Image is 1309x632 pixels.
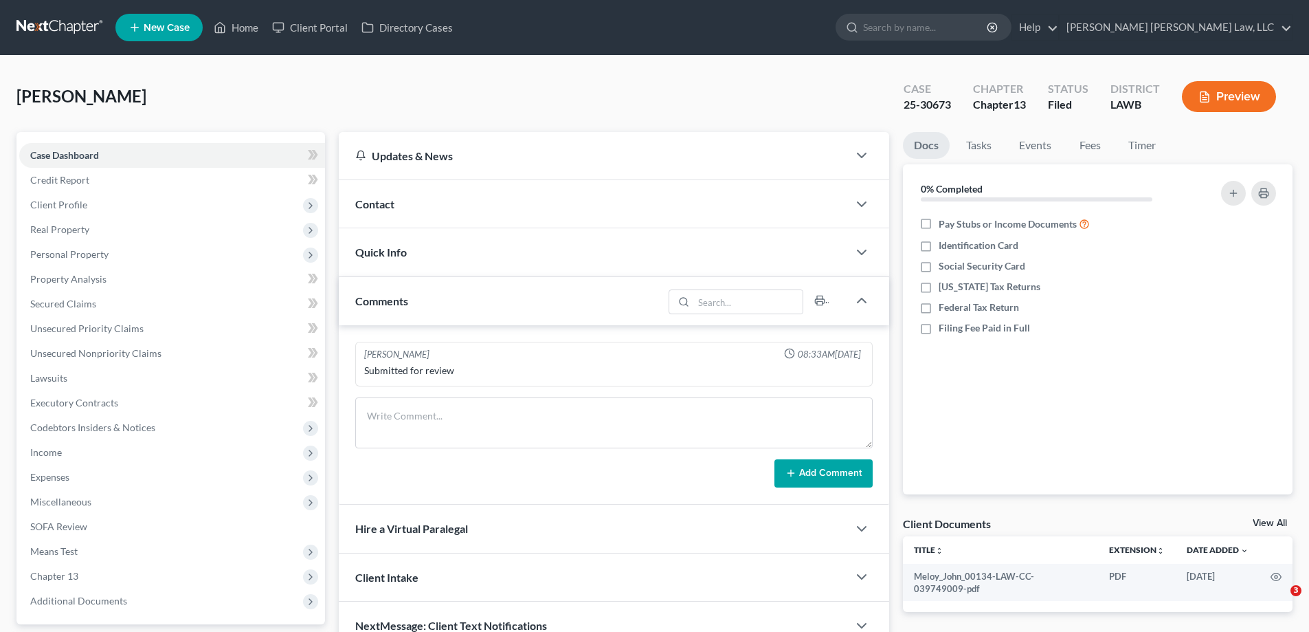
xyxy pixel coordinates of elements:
[364,348,429,361] div: [PERSON_NAME]
[798,348,861,361] span: 08:33AM[DATE]
[30,199,87,210] span: Client Profile
[973,81,1026,97] div: Chapter
[921,183,983,195] strong: 0% Completed
[355,522,468,535] span: Hire a Virtual Paralegal
[30,422,155,433] span: Codebtors Insiders & Notices
[19,143,325,168] a: Case Dashboard
[1182,81,1276,112] button: Preview
[694,290,803,314] input: Search...
[1262,585,1295,618] iframe: Intercom live chat
[939,259,1025,273] span: Social Security Card
[1110,81,1160,97] div: District
[904,81,951,97] div: Case
[914,545,943,555] a: Titleunfold_more
[30,471,69,483] span: Expenses
[774,459,873,488] button: Add Comment
[904,97,951,113] div: 25-30673
[955,132,1003,159] a: Tasks
[1109,545,1165,555] a: Extensionunfold_more
[19,168,325,193] a: Credit Report
[30,595,127,607] span: Additional Documents
[1048,81,1088,97] div: Status
[30,149,99,161] span: Case Dashboard
[265,15,355,40] a: Client Portal
[19,514,325,539] a: SOFA Review
[1060,15,1292,40] a: [PERSON_NAME] [PERSON_NAME] Law, LLC
[30,372,67,384] span: Lawsuits
[1117,132,1167,159] a: Timer
[1187,545,1249,555] a: Date Added expand_more
[19,341,325,366] a: Unsecured Nonpriority Claims
[144,23,190,33] span: New Case
[30,323,144,334] span: Unsecured Priority Claims
[1098,564,1176,602] td: PDF
[30,224,89,235] span: Real Property
[355,294,408,307] span: Comments
[30,446,62,458] span: Income
[19,292,325,316] a: Secured Claims
[364,364,864,378] div: Submitted for review
[19,267,325,292] a: Property Analysis
[939,280,1040,294] span: [US_STATE] Tax Returns
[207,15,265,40] a: Home
[30,273,107,285] span: Property Analysis
[903,564,1098,602] td: Meloy_John_00134-LAW-CC-039749009-pdf
[903,516,991,531] div: Client Documents
[30,496,91,508] span: Miscellaneous
[1290,585,1301,596] span: 3
[939,301,1019,314] span: Federal Tax Return
[355,246,407,259] span: Quick Info
[30,347,161,359] span: Unsecured Nonpriority Claims
[863,14,989,40] input: Search by name...
[1176,564,1260,602] td: [DATE]
[19,366,325,391] a: Lawsuits
[355,149,831,163] div: Updates & News
[16,86,146,106] span: [PERSON_NAME]
[939,321,1030,335] span: Filing Fee Paid in Full
[1008,132,1062,159] a: Events
[355,197,394,210] span: Contact
[30,174,89,186] span: Credit Report
[355,15,460,40] a: Directory Cases
[30,570,78,582] span: Chapter 13
[30,545,78,557] span: Means Test
[973,97,1026,113] div: Chapter
[1240,547,1249,555] i: expand_more
[19,316,325,341] a: Unsecured Priority Claims
[30,397,118,408] span: Executory Contracts
[355,571,418,584] span: Client Intake
[30,298,96,309] span: Secured Claims
[939,239,1018,252] span: Identification Card
[1156,547,1165,555] i: unfold_more
[1110,97,1160,113] div: LAWB
[355,619,547,632] span: NextMessage: Client Text Notifications
[935,547,943,555] i: unfold_more
[903,132,950,159] a: Docs
[939,217,1077,231] span: Pay Stubs or Income Documents
[1048,97,1088,113] div: Filed
[1253,519,1287,528] a: View All
[30,248,109,260] span: Personal Property
[1014,98,1026,111] span: 13
[30,521,87,532] span: SOFA Review
[19,391,325,415] a: Executory Contracts
[1068,132,1112,159] a: Fees
[1012,15,1058,40] a: Help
